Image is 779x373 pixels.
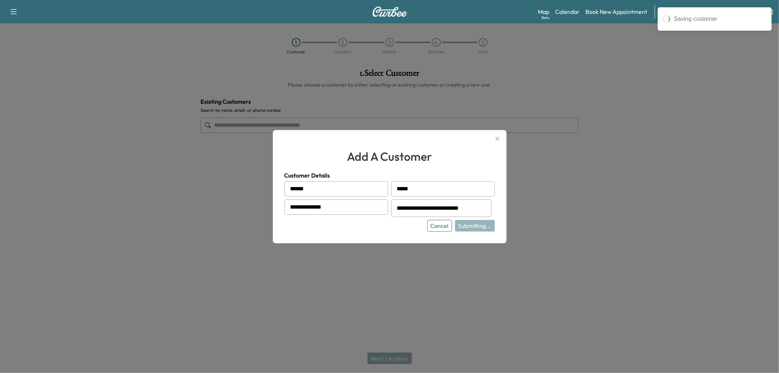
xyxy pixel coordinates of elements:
[285,147,495,165] h2: add a customer
[427,220,452,232] button: Cancel
[555,7,580,16] a: Calendar
[538,7,549,16] a: MapBeta
[585,7,647,16] a: Book New Appointment
[372,7,407,17] img: Curbee Logo
[285,171,495,179] h4: Customer Details
[674,15,767,23] div: Saving customer
[542,15,549,20] div: Beta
